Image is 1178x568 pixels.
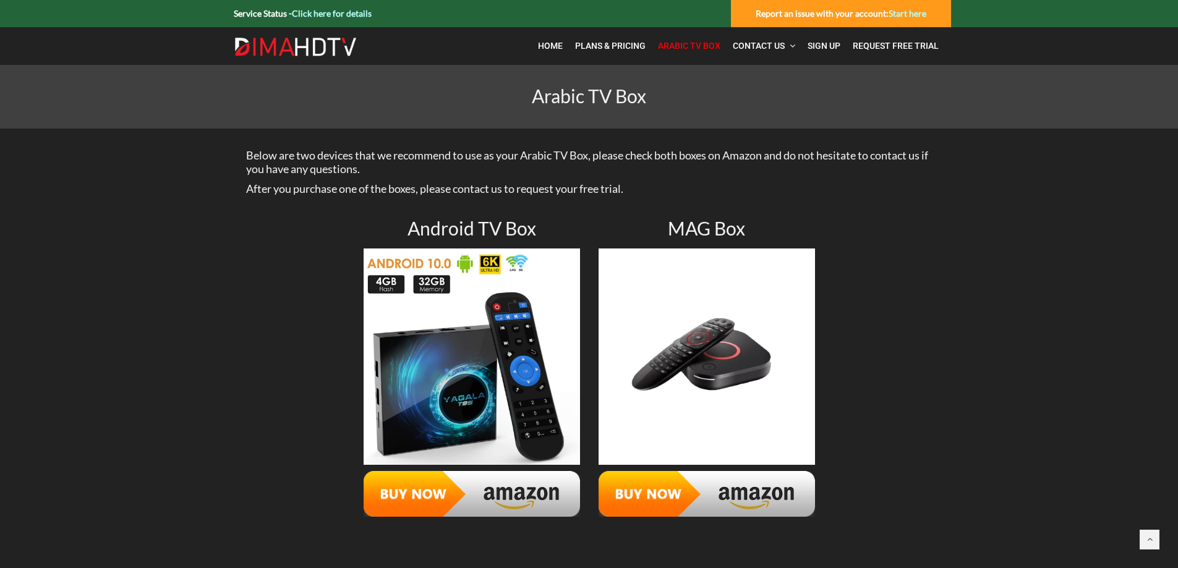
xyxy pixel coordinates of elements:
[234,37,357,57] img: Dima HDTV
[569,33,652,59] a: Plans & Pricing
[1140,530,1159,549] a: Back to top
[292,8,372,19] a: Click here for details
[658,41,720,51] span: Arabic TV Box
[756,8,926,19] strong: Report an issue with your account:
[246,182,623,195] span: After you purchase one of the boxes, please contact us to request your free trial.
[733,41,785,51] span: Contact Us
[246,148,928,176] span: Below are two devices that we recommend to use as your Arabic TV Box, please check both boxes on ...
[668,217,745,239] span: MAG Box
[801,33,847,59] a: Sign Up
[538,41,563,51] span: Home
[234,8,372,19] strong: Service Status -
[575,41,646,51] span: Plans & Pricing
[847,33,945,59] a: Request Free Trial
[408,217,536,239] span: Android TV Box
[532,33,569,59] a: Home
[727,33,801,59] a: Contact Us
[853,41,939,51] span: Request Free Trial
[889,8,926,19] a: Start here
[652,33,727,59] a: Arabic TV Box
[532,85,646,107] span: Arabic TV Box
[808,41,840,51] span: Sign Up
